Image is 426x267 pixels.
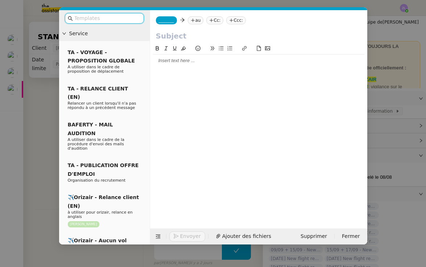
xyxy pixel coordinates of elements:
button: Envoyer [169,231,205,242]
nz-tag: Ccc: [226,16,246,24]
button: Fermer [338,231,364,242]
span: A utiliser dans le cadre de la procédure d'envoi des mails d'audition [68,137,125,151]
span: Ajouter des fichiers [222,232,271,240]
button: Ajouter des fichiers [211,231,276,242]
input: Subject [156,31,361,41]
nz-tag: au [188,16,203,24]
span: à utiliser pour orizair, relance en anglais [68,210,133,219]
nz-tag: [PERSON_NAME] [68,221,99,227]
span: _______ [159,18,174,23]
span: Service [69,29,147,38]
span: Fermer [342,232,360,240]
span: Organisation du recrutement [68,178,126,183]
span: A utiliser dans le cadre de proposition de déplacement [68,65,124,74]
span: ✈️Orizair - Aucun vol disponible (FR) [68,238,127,252]
div: Service [59,27,150,41]
button: Supprimer [296,231,331,242]
span: TA - PUBLICATION OFFRE D'EMPLOI [68,162,139,177]
span: TA - RELANCE CLIENT (EN) [68,86,128,100]
span: Supprimer [301,232,327,240]
input: Templates [74,14,140,23]
span: ✈️Orizair - Relance client (EN) [68,194,139,209]
span: BAFERTY - MAIL AUDITION [68,122,113,136]
span: TA - VOYAGE - PROPOSITION GLOBALE [68,49,135,64]
span: Relancer un client lorsqu'il n'a pas répondu à un précédent message [68,101,136,110]
nz-tag: Cc: [206,16,223,24]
